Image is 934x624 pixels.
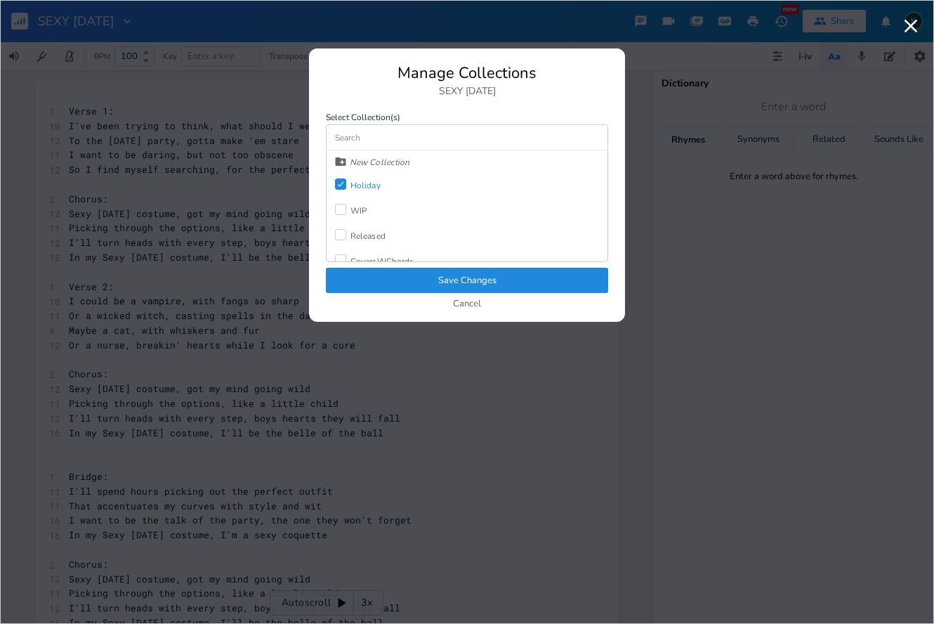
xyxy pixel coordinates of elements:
div: Holiday [350,181,381,190]
label: Select Collection(s) [326,113,608,122]
div: WIP [350,207,367,215]
div: New Collection [350,158,409,167]
div: Manage Collections [326,65,608,81]
div: CoversWChords [350,257,414,266]
div: Released [350,232,386,240]
button: Save Changes [326,268,608,293]
div: SEXY [DATE] [326,86,608,96]
button: Cancel [453,299,481,311]
input: Search [327,125,607,150]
